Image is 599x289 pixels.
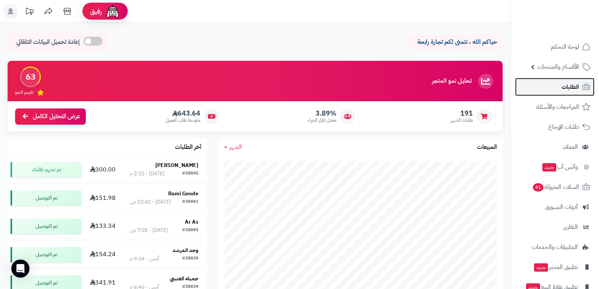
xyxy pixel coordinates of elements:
[515,198,594,216] a: أدوات التسويق
[515,78,594,96] a: الطلبات
[515,38,594,56] a: لوحة التحكم
[451,117,473,124] span: طلبات الشهر
[308,117,336,124] span: معدل تكرار الشراء
[515,258,594,276] a: تطبيق المتجرجديد
[545,202,578,212] span: أدوات التسويق
[11,162,81,177] div: تم تجهيز طلبك
[182,170,198,178] div: #38845
[168,190,198,198] strong: Rami Geode
[533,262,578,272] span: تطبيق المتجر
[537,62,579,72] span: الأقسام والمنتجات
[182,198,198,206] div: #38842
[11,260,29,278] div: Open Intercom Messenger
[130,198,171,206] div: [DATE] - 10:42 ص
[515,238,594,256] a: التطبيقات والخدمات
[182,255,198,263] div: #38839
[432,78,472,85] h3: تحليل نمو المتجر
[11,247,81,262] div: تم التوصيل
[548,122,579,132] span: طلبات الإرجاع
[515,218,594,236] a: التقارير
[90,7,102,16] span: رفيق
[542,163,556,172] span: جديد
[84,241,121,269] td: 154.24
[170,275,198,283] strong: جميله العتيبي
[182,227,198,234] div: #38841
[562,82,579,92] span: الطلبات
[11,219,81,234] div: تم التوصيل
[130,227,168,234] div: [DATE] - 7:01 ص
[532,182,579,192] span: السلات المتروكة
[224,143,242,151] a: الشهر
[515,178,594,196] a: السلات المتروكة41
[84,184,121,212] td: 151.98
[105,4,120,19] img: ai-face.png
[533,183,543,192] span: 41
[515,98,594,116] a: المراجعات والأسئلة
[20,4,39,21] a: تحديثات المنصة
[172,246,198,254] strong: وجد المرشد
[166,117,200,124] span: متوسط طلب العميل
[451,109,473,117] span: 191
[414,38,497,46] p: حياكم الله ، نتمنى لكم تجارة رابحة
[563,142,578,152] span: العملاء
[15,89,33,96] span: تقييم النمو
[84,212,121,240] td: 133.34
[15,108,86,125] a: عرض التحليل الكامل
[551,42,579,52] span: لوحة التحكم
[33,112,80,121] span: عرض التحليل الكامل
[84,156,121,184] td: 300.00
[477,144,497,151] h3: المبيعات
[308,109,336,117] span: 3.89%
[515,158,594,176] a: وآتس آبجديد
[11,190,81,206] div: تم التوصيل
[175,144,201,151] h3: آخر الطلبات
[542,162,578,172] span: وآتس آب
[536,102,579,112] span: المراجعات والأسئلة
[185,218,198,226] strong: Ar As
[155,161,198,169] strong: [PERSON_NAME]
[130,255,159,263] div: أمس - 9:24 م
[563,222,578,232] span: التقارير
[534,263,548,272] span: جديد
[16,38,80,46] span: إعادة تحميل البيانات التلقائي
[515,138,594,156] a: العملاء
[532,242,578,252] span: التطبيقات والخدمات
[515,118,594,136] a: طلبات الإرجاع
[130,170,164,178] div: [DATE] - 2:15 م
[166,109,200,117] span: 643.64
[229,142,242,151] span: الشهر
